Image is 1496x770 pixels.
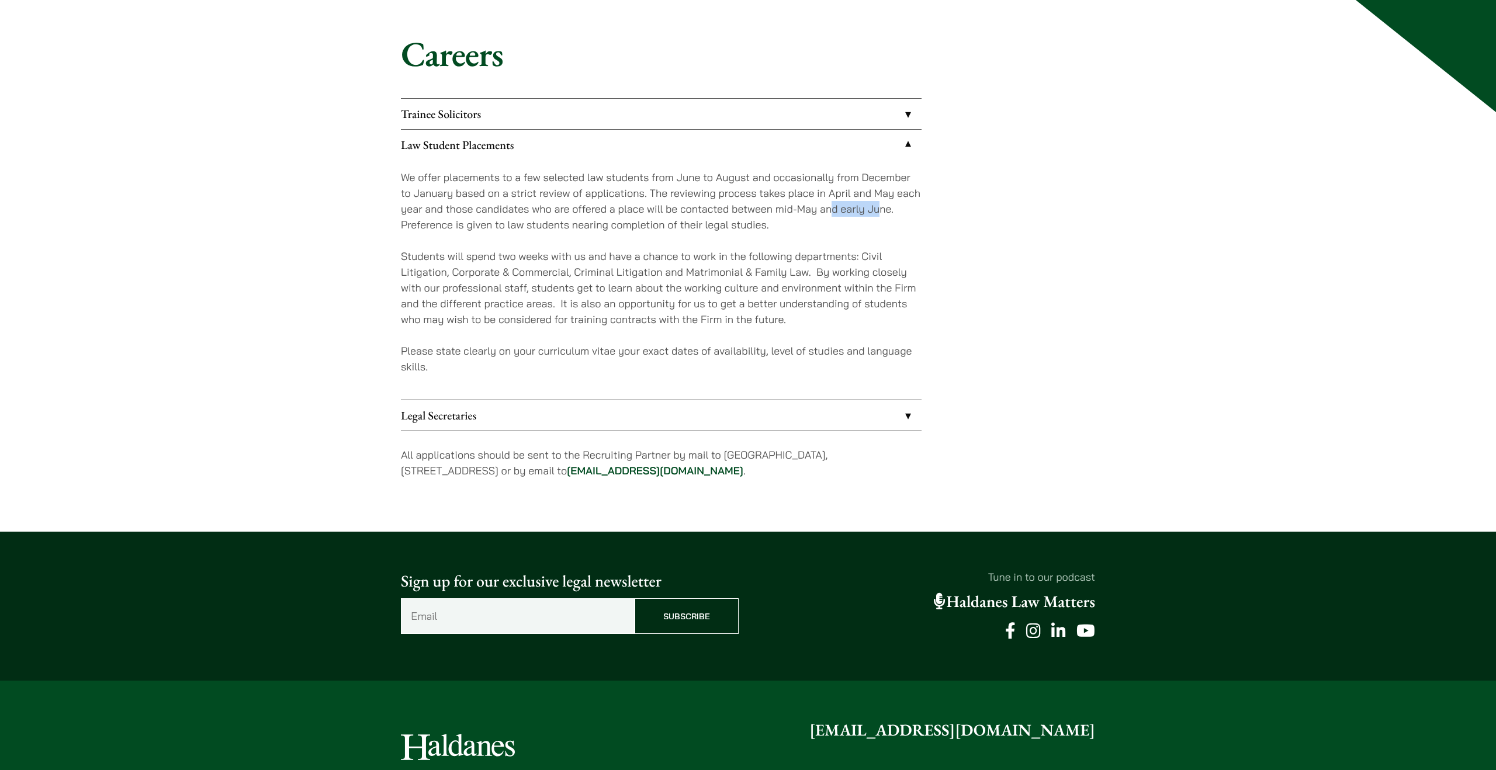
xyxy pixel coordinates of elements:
[401,343,922,374] p: Please state clearly on your curriculum vitae your exact dates of availability, level of studies ...
[635,598,739,634] input: Subscribe
[934,591,1095,612] a: Haldanes Law Matters
[809,720,1095,741] a: [EMAIL_ADDRESS][DOMAIN_NAME]
[401,400,922,431] a: Legal Secretaries
[401,734,515,760] img: Logo of Haldanes
[401,598,635,634] input: Email
[401,248,922,327] p: Students will spend two weeks with us and have a chance to work in the following departments: Civ...
[401,169,922,233] p: We offer placements to a few selected law students from June to August and occasionally from Dece...
[401,569,739,594] p: Sign up for our exclusive legal newsletter
[401,447,922,478] p: All applications should be sent to the Recruiting Partner by mail to [GEOGRAPHIC_DATA], [STREET_A...
[401,160,922,400] div: Law Student Placements
[567,464,743,477] a: [EMAIL_ADDRESS][DOMAIN_NAME]
[401,99,922,129] a: Trainee Solicitors
[757,569,1095,585] p: Tune in to our podcast
[401,130,922,160] a: Law Student Placements
[401,33,1095,75] h1: Careers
